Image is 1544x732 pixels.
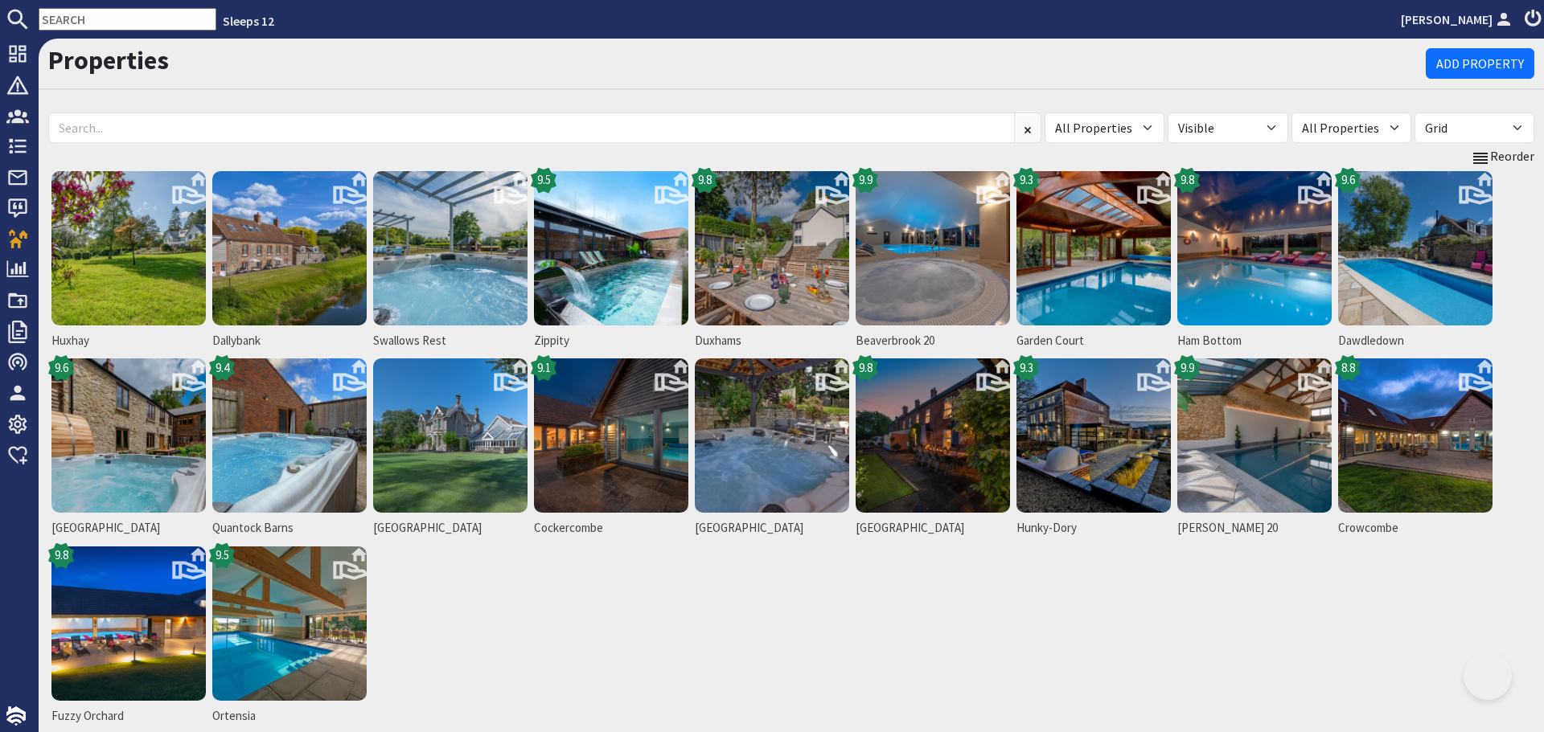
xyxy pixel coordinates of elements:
img: Riverside's icon [856,358,1010,513]
span: 9.6 [1341,171,1355,190]
img: Garden Court's icon [1016,171,1171,325]
span: Hunky-Dory [1016,519,1171,538]
img: Cockercombe's icon [534,358,688,513]
span: [GEOGRAPHIC_DATA] [695,519,849,538]
a: Duxhams9.8 [692,168,852,356]
a: Dawdledown9.6 [1335,168,1496,356]
a: Huxhay [48,168,209,356]
img: Churchill 20's icon [1177,358,1332,513]
span: [GEOGRAPHIC_DATA] [51,519,206,538]
a: Ortensia9.5 [209,543,370,731]
span: Fuzzy Orchard [51,707,206,726]
a: [GEOGRAPHIC_DATA]9.6 [48,355,209,543]
a: Garden Court9.3 [1013,168,1174,356]
span: 9.9 [1181,359,1194,378]
span: [GEOGRAPHIC_DATA] [856,519,1010,538]
a: Cockercombe9.1 [531,355,692,543]
a: Crowcombe8.8 [1335,355,1496,543]
span: 9.8 [698,171,712,190]
img: Lively Lodge's icon [695,358,849,513]
img: Otterhead House's icon [51,358,206,513]
span: Duxhams [695,332,849,350]
img: Dawdledown's icon [1338,171,1493,325]
a: Beaverbrook 209.9 [852,168,1013,356]
a: Properties [48,44,169,76]
img: Hunky-Dory's icon [1016,358,1171,513]
img: staytech_i_w-64f4e8e9ee0a9c174fd5317b4b171b261742d2d393467e5bdba4413f4f884c10.svg [6,706,26,726]
span: 9.9 [859,171,873,190]
img: Quantock Barns's icon [212,358,367,513]
a: Add Property [1426,48,1534,79]
span: 9.8 [55,546,68,565]
img: Ortensia's icon [212,546,367,701]
a: Reorder [1471,146,1534,167]
span: 9.5 [216,546,229,565]
img: Fuzzy Orchard's icon [51,546,206,701]
span: Cockercombe [534,519,688,538]
a: Sleeps 12 [223,13,274,29]
iframe: Toggle Customer Support [1464,652,1512,700]
span: Zippity [534,332,688,350]
span: 9.8 [1181,171,1194,190]
img: Huxhay's icon [51,171,206,325]
a: Swallows Rest [370,168,531,356]
span: 9.3 [1020,171,1033,190]
span: Dawdledown [1338,332,1493,350]
a: Zippity9.5 [531,168,692,356]
span: Garden Court [1016,332,1171,350]
img: Beaverbrook 20's icon [856,171,1010,325]
a: [GEOGRAPHIC_DATA] [370,355,531,543]
span: 9.4 [216,359,229,378]
span: 9.1 [537,359,551,378]
img: Zippity's icon [534,171,688,325]
span: 9.6 [55,359,68,378]
a: Ham Bottom9.8 [1174,168,1335,356]
span: 9.8 [859,359,873,378]
img: Crowcombe's icon [1338,358,1493,513]
input: Search... [48,112,1015,143]
span: Ortensia [212,707,367,726]
a: Hunky-Dory9.3 [1013,355,1174,543]
span: 9.5 [537,171,551,190]
a: Fuzzy Orchard9.8 [48,543,209,731]
a: [PERSON_NAME] [1401,10,1515,29]
img: Ham Bottom's icon [1177,171,1332,325]
span: Ham Bottom [1177,332,1332,350]
span: 8.8 [1341,359,1355,378]
a: [GEOGRAPHIC_DATA]9.8 [852,355,1013,543]
img: Cowslip Manor's icon [373,358,528,513]
a: [PERSON_NAME] 209.9 [1174,355,1335,543]
a: Quantock Barns9.4 [209,355,370,543]
span: Swallows Rest [373,332,528,350]
span: [PERSON_NAME] 20 [1177,519,1332,538]
img: Dallybank's icon [212,171,367,325]
span: [GEOGRAPHIC_DATA] [373,519,528,538]
span: Crowcombe [1338,519,1493,538]
span: Dallybank [212,332,367,350]
a: [GEOGRAPHIC_DATA] [692,355,852,543]
img: Swallows Rest's icon [373,171,528,325]
img: Duxhams's icon [695,171,849,325]
a: Dallybank [209,168,370,356]
span: Huxhay [51,332,206,350]
span: 9.3 [1020,359,1033,378]
span: Beaverbrook 20 [856,332,1010,350]
input: SEARCH [39,8,216,31]
span: Quantock Barns [212,519,367,538]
